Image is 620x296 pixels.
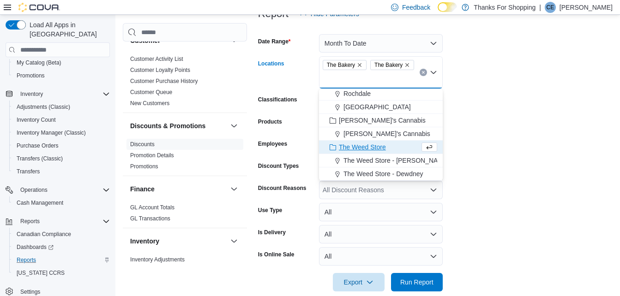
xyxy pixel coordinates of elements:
span: Transfers [13,166,110,177]
button: My Catalog (Beta) [9,56,114,69]
span: Customer Activity List [130,55,183,63]
span: Promotion Details [130,152,174,159]
span: CE [547,2,554,13]
span: Operations [17,184,110,195]
label: Use Type [258,207,282,214]
span: Purchase Orders [17,142,59,149]
label: Discount Types [258,162,299,170]
button: Run Report [391,273,443,291]
button: Inventory Count [9,113,114,126]
button: All [319,247,443,266]
span: GL Transactions [130,215,170,222]
span: [PERSON_NAME]'s Cannabis [339,116,426,125]
button: Inventory [130,237,227,246]
span: Promotions [13,70,110,81]
label: Is Delivery [258,229,286,236]
button: All [319,203,443,221]
button: [GEOGRAPHIC_DATA] [319,101,443,114]
span: [GEOGRAPHIC_DATA] [343,102,411,112]
span: Transfers (Classic) [17,155,63,162]
span: Dashboards [17,243,54,251]
a: Discounts [130,141,155,148]
a: Inventory Manager (Classic) [13,127,90,138]
label: Employees [258,140,287,148]
span: Inventory [20,90,43,98]
span: Transfers [17,168,40,175]
a: Customer Loyalty Points [130,67,190,73]
button: Operations [17,184,51,195]
a: Dashboards [13,242,57,253]
a: Customer Queue [130,89,172,95]
a: Reports [13,255,40,266]
button: Inventory Manager (Classic) [9,126,114,139]
p: [PERSON_NAME] [560,2,613,13]
button: The Weed Store - [PERSON_NAME][GEOGRAPHIC_DATA] [319,154,443,167]
a: GL Transactions [130,215,170,222]
label: Classifications [258,96,297,103]
span: Cash Management [13,197,110,208]
button: The Weed Store - Dewdney [319,167,443,181]
span: Canadian Compliance [17,231,71,238]
span: Canadian Compliance [13,229,110,240]
span: Inventory Manager (Classic) [13,127,110,138]
h3: Discounts & Promotions [130,121,205,130]
a: Dashboards [9,241,114,254]
span: Inventory Count [17,116,56,124]
span: My Catalog (Beta) [17,59,61,66]
span: Inventory Adjustments [130,256,185,263]
span: [PERSON_NAME]'s Cannabis [343,129,430,138]
span: My Catalog (Beta) [13,57,110,68]
span: Washington CCRS [13,267,110,278]
button: Rochdale [319,87,443,101]
button: All [319,225,443,243]
span: Customer Purchase History [130,77,198,85]
label: Products [258,118,282,125]
button: Transfers [9,165,114,178]
a: Customer Activity List [130,56,183,62]
button: Operations [2,184,114,196]
a: [US_STATE] CCRS [13,267,68,278]
h3: Inventory [130,237,159,246]
input: Dark Mode [438,2,457,12]
button: Adjustments (Classic) [9,101,114,113]
span: The Weed Store - [PERSON_NAME][GEOGRAPHIC_DATA] [343,156,517,165]
span: The Bakery [323,60,367,70]
a: GL Account Totals [130,204,175,211]
a: Transfers (Classic) [13,153,66,164]
span: Reports [17,216,110,227]
button: Remove The Bakery from selection in this group [357,62,362,68]
div: Customer [123,53,247,112]
a: Inventory Count [13,114,60,125]
button: Canadian Compliance [9,228,114,241]
span: Inventory Count [13,114,110,125]
a: Customer Purchase History [130,78,198,84]
a: Transfers [13,166,43,177]
button: Purchase Orders [9,139,114,152]
button: Remove The Bakery from selection in this group [404,62,410,68]
button: Finance [130,184,227,194]
button: Inventory [2,88,114,101]
div: Finance [123,202,247,228]
label: Date Range [258,38,291,45]
span: The Weed Store [339,142,386,152]
span: Export [338,273,379,291]
span: Inventory [17,89,110,100]
button: Cash Management [9,196,114,209]
a: My Catalog (Beta) [13,57,65,68]
span: Adjustments (Classic) [17,103,70,111]
span: Reports [20,218,40,225]
span: Purchase Orders [13,140,110,151]
button: Transfers (Classic) [9,152,114,165]
button: Promotions [9,69,114,82]
a: Adjustments (Classic) [13,101,74,112]
button: Close list of options [430,69,437,76]
label: Is Online Sale [258,251,295,258]
span: Dashboards [13,242,110,253]
label: Discount Reasons [258,184,307,192]
a: Promotions [13,70,48,81]
span: The Bakery [374,60,403,70]
span: The Bakery [327,60,355,70]
span: Inventory Manager (Classic) [17,129,86,136]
